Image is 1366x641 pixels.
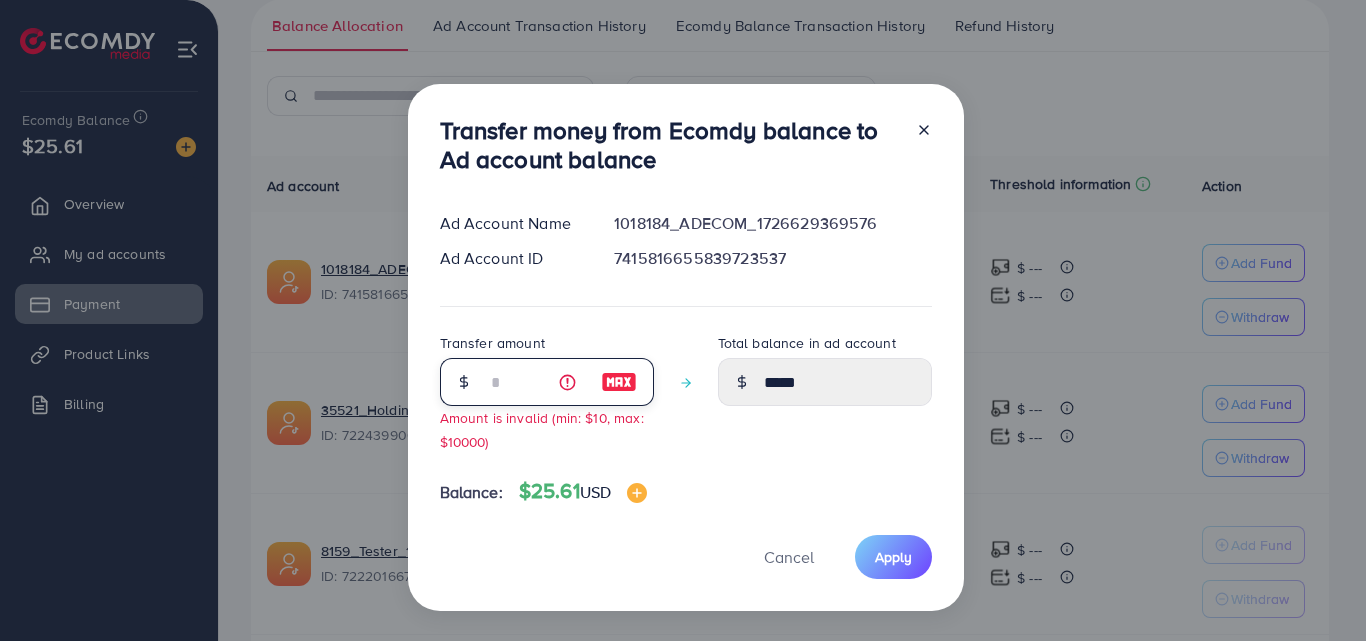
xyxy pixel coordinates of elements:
[739,535,839,578] button: Cancel
[601,370,637,394] img: image
[718,333,896,353] label: Total balance in ad account
[424,212,599,235] div: Ad Account Name
[580,481,611,503] span: USD
[519,479,647,504] h4: $25.61
[875,547,912,567] span: Apply
[424,247,599,270] div: Ad Account ID
[855,535,932,578] button: Apply
[440,408,644,450] small: Amount is invalid (min: $10, max: $10000)
[1281,551,1351,626] iframe: Chat
[440,481,503,504] span: Balance:
[440,116,900,174] h3: Transfer money from Ecomdy balance to Ad account balance
[598,247,947,270] div: 7415816655839723537
[440,333,545,353] label: Transfer amount
[598,212,947,235] div: 1018184_ADECOM_1726629369576
[764,546,814,568] span: Cancel
[627,483,647,503] img: image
